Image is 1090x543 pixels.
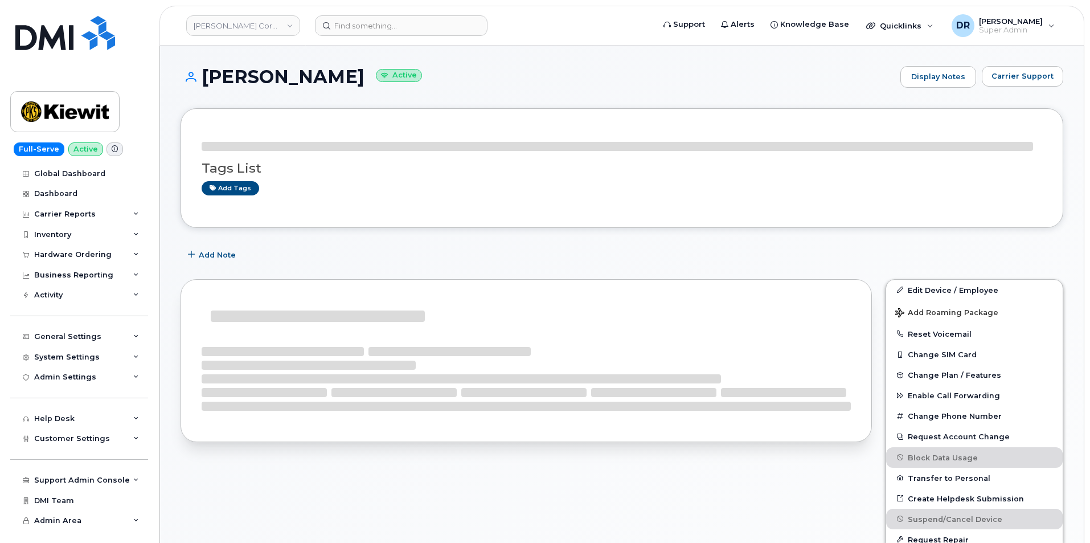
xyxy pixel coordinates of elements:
a: Create Helpdesk Submission [886,488,1063,509]
span: Change Plan / Features [908,371,1001,379]
button: Change Plan / Features [886,365,1063,385]
a: Add tags [202,181,259,195]
button: Suspend/Cancel Device [886,509,1063,529]
span: Enable Call Forwarding [908,391,1000,400]
button: Add Note [181,245,245,266]
span: Add Roaming Package [895,308,998,319]
h3: Tags List [202,161,1042,175]
button: Enable Call Forwarding [886,385,1063,406]
button: Reset Voicemail [886,324,1063,344]
button: Transfer to Personal [886,468,1063,488]
span: Add Note [199,250,236,260]
button: Request Account Change [886,426,1063,447]
button: Change SIM Card [886,344,1063,365]
button: Change Phone Number [886,406,1063,426]
button: Add Roaming Package [886,300,1063,324]
a: Edit Device / Employee [886,280,1063,300]
small: Active [376,69,422,82]
button: Block Data Usage [886,447,1063,468]
button: Carrier Support [982,66,1063,87]
span: Carrier Support [991,71,1054,81]
h1: [PERSON_NAME] [181,67,895,87]
span: Suspend/Cancel Device [908,515,1002,523]
a: Display Notes [900,66,976,88]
